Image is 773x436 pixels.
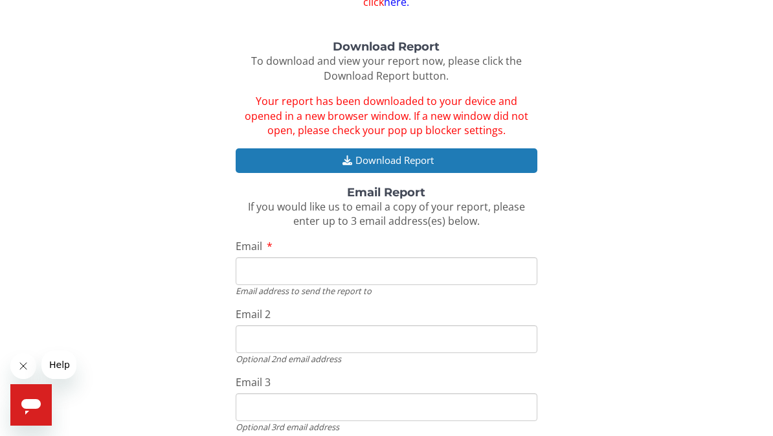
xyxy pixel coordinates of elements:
[347,185,425,200] strong: Email Report
[236,285,537,297] div: Email address to send the report to
[245,94,528,138] span: Your report has been downloaded to your device and opened in a new browser window. If a new windo...
[236,307,271,321] span: Email 2
[41,350,76,379] iframe: Message from company
[251,54,522,83] span: To download and view your report now, please click the Download Report button.
[236,421,537,433] div: Optional 3rd email address
[248,200,525,229] span: If you would like us to email a copy of your report, please enter up to 3 email address(es) below.
[236,148,537,172] button: Download Report
[333,40,440,54] strong: Download Report
[10,384,52,426] iframe: Button to launch messaging window
[236,353,537,365] div: Optional 2nd email address
[10,353,36,379] iframe: Close message
[236,239,262,253] span: Email
[236,375,271,389] span: Email 3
